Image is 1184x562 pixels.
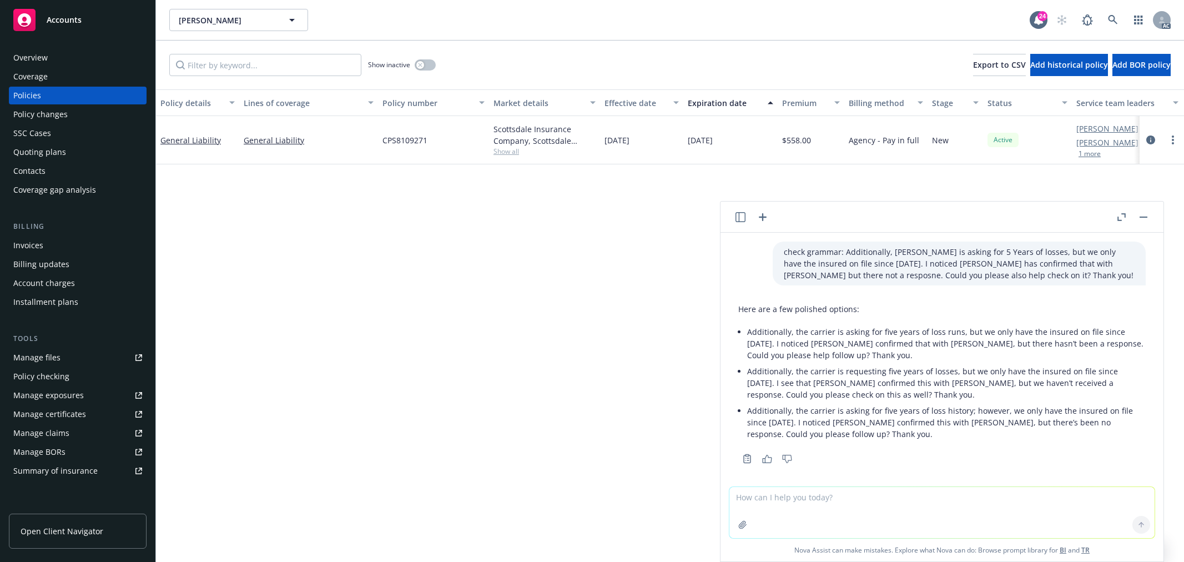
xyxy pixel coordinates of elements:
[725,539,1159,561] span: Nova Assist can make mistakes. Explore what Nova can do: Browse prompt library for and
[1076,9,1099,31] a: Report a Bug
[47,16,82,24] span: Accounts
[683,89,778,116] button: Expiration date
[1051,9,1073,31] a: Start snowing
[21,525,103,537] span: Open Client Navigator
[13,237,43,254] div: Invoices
[1166,133,1180,147] a: more
[1037,11,1047,21] div: 24
[9,4,147,36] a: Accounts
[160,135,221,145] a: General Liability
[493,97,583,109] div: Market details
[9,274,147,292] a: Account charges
[1144,133,1157,147] a: circleInformation
[13,68,48,86] div: Coverage
[844,89,928,116] button: Billing method
[9,368,147,385] a: Policy checking
[239,89,378,116] button: Lines of coverage
[13,124,51,142] div: SSC Cases
[1060,545,1066,555] a: BI
[493,123,596,147] div: Scottsdale Insurance Company, Scottsdale Insurance Company (Nationwide), Burns & Wilcox
[688,134,713,146] span: [DATE]
[13,405,86,423] div: Manage certificates
[987,97,1055,109] div: Status
[9,349,147,367] a: Manage files
[13,143,66,161] div: Quoting plans
[9,502,147,513] div: Analytics hub
[13,181,96,199] div: Coverage gap analysis
[1076,97,1166,109] div: Service team leaders
[13,106,68,123] div: Policy changes
[9,405,147,423] a: Manage certificates
[169,54,361,76] input: Filter by keyword...
[983,89,1072,116] button: Status
[849,97,911,109] div: Billing method
[244,97,361,109] div: Lines of coverage
[932,134,949,146] span: New
[1081,545,1090,555] a: TR
[600,89,683,116] button: Effective date
[1079,150,1101,157] button: 1 more
[156,89,239,116] button: Policy details
[179,14,275,26] span: [PERSON_NAME]
[9,181,147,199] a: Coverage gap analysis
[13,443,66,461] div: Manage BORs
[13,387,84,404] div: Manage exposures
[973,59,1026,70] span: Export to CSV
[742,454,752,464] svg: Copy to clipboard
[932,97,966,109] div: Stage
[604,134,629,146] span: [DATE]
[9,333,147,344] div: Tools
[9,143,147,161] a: Quoting plans
[973,54,1026,76] button: Export to CSV
[9,424,147,442] a: Manage claims
[849,134,919,146] span: Agency - Pay in full
[9,87,147,104] a: Policies
[9,106,147,123] a: Policy changes
[13,255,69,273] div: Billing updates
[1030,59,1108,70] span: Add historical policy
[489,89,600,116] button: Market details
[13,293,78,311] div: Installment plans
[747,405,1146,440] p: Additionally, the carrier is asking for five years of loss history; however, we only have the ins...
[9,443,147,461] a: Manage BORs
[1112,59,1171,70] span: Add BOR policy
[9,49,147,67] a: Overview
[368,60,410,69] span: Show inactive
[928,89,983,116] button: Stage
[9,462,147,480] a: Summary of insurance
[9,221,147,232] div: Billing
[1076,137,1138,148] a: [PERSON_NAME]
[1072,89,1183,116] button: Service team leaders
[160,97,223,109] div: Policy details
[1030,54,1108,76] button: Add historical policy
[1112,54,1171,76] button: Add BOR policy
[13,368,69,385] div: Policy checking
[9,293,147,311] a: Installment plans
[992,135,1014,145] span: Active
[9,124,147,142] a: SSC Cases
[13,462,98,480] div: Summary of insurance
[9,387,147,404] a: Manage exposures
[782,134,811,146] span: $558.00
[9,255,147,273] a: Billing updates
[778,89,844,116] button: Premium
[1102,9,1124,31] a: Search
[1076,123,1138,134] a: [PERSON_NAME]
[13,349,61,367] div: Manage files
[9,162,147,180] a: Contacts
[382,97,472,109] div: Policy number
[747,326,1146,361] p: Additionally, the carrier is asking for five years of loss runs, but we only have the insured on ...
[13,87,41,104] div: Policies
[604,97,667,109] div: Effective date
[1127,9,1150,31] a: Switch app
[688,97,761,109] div: Expiration date
[782,97,828,109] div: Premium
[13,274,75,292] div: Account charges
[9,68,147,86] a: Coverage
[747,365,1146,400] p: Additionally, the carrier is requesting five years of losses, but we only have the insured on fil...
[9,237,147,254] a: Invoices
[169,9,308,31] button: [PERSON_NAME]
[738,303,1146,315] p: Here are a few polished options:
[778,451,796,466] button: Thumbs down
